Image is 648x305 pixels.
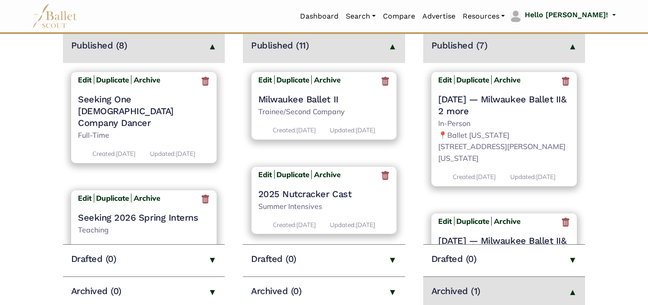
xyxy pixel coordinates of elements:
[342,7,379,26] a: Search
[273,126,296,134] span: Created:
[419,7,459,26] a: Advertise
[379,7,419,26] a: Compare
[71,285,121,297] h4: Archived (0)
[131,75,160,84] a: Archive
[78,194,92,203] b: Edit
[134,194,160,203] b: Archive
[92,149,135,159] p: [DATE]
[438,94,566,116] a: & 2 more
[525,9,608,21] p: Hello [PERSON_NAME]!
[311,170,341,179] a: Archive
[508,9,616,24] a: profile picture Hello [PERSON_NAME]!
[431,285,480,297] h4: Archived (1)
[431,39,488,51] h4: Published (7)
[150,244,176,252] span: Updated:
[330,125,375,135] p: [DATE]
[456,75,489,84] a: Duplicate
[78,224,210,236] p: Teaching
[296,7,342,26] a: Dashboard
[311,75,341,84] a: Archive
[78,212,210,223] a: Seeking 2026 Spring Interns
[273,220,316,230] p: [DATE]
[509,10,522,23] img: profile picture
[258,106,390,118] p: Trainee/Second Company
[438,217,455,226] a: Edit
[438,75,452,84] b: Edit
[431,253,477,265] h4: Drafted (0)
[438,94,561,105] a: [DATE] — Milwaukee Ballet II
[96,194,129,203] a: Duplicate
[92,243,135,253] p: [DATE]
[438,75,455,84] a: Edit
[150,149,195,159] p: [DATE]
[330,221,356,228] span: Updated:
[459,7,508,26] a: Resources
[251,39,309,51] h4: Published (11)
[314,75,341,84] b: Archive
[78,194,94,203] a: Edit
[330,220,375,230] p: [DATE]
[491,75,521,84] a: Archive
[438,235,561,246] a: [DATE] — Milwaukee Ballet II
[258,188,390,200] a: 2025 Nutcracker Cast
[494,75,521,84] b: Archive
[494,217,521,226] b: Archive
[276,75,309,84] a: Duplicate
[134,75,160,84] b: Archive
[251,253,296,265] h4: Drafted (0)
[258,93,390,105] a: Milwaukee Ballet II
[251,285,301,297] h4: Archived (0)
[78,130,210,141] p: Full-Time
[258,170,272,179] b: Edit
[314,170,341,179] b: Archive
[92,150,116,157] span: Created:
[453,172,496,182] p: [DATE]
[258,75,272,84] b: Edit
[456,217,489,226] a: Duplicate
[438,118,570,164] p: In-Person 📍Ballet [US_STATE] [STREET_ADDRESS][PERSON_NAME][US_STATE]
[510,173,536,180] span: Updated:
[469,235,561,246] span: — Milwaukee Ballet II
[453,173,476,180] span: Created:
[92,244,116,252] span: Created:
[78,75,92,84] b: Edit
[131,194,160,203] a: Archive
[273,125,316,135] p: [DATE]
[258,75,275,84] a: Edit
[491,217,521,226] a: Archive
[150,150,176,157] span: Updated:
[78,75,94,84] a: Edit
[469,94,561,105] span: — Milwaukee Ballet II
[438,217,452,226] b: Edit
[78,93,210,129] a: Seeking One [DEMOGRAPHIC_DATA] Company Dancer
[330,126,356,134] span: Updated:
[258,170,275,179] a: Edit
[510,172,556,182] p: [DATE]
[96,75,129,84] a: Duplicate
[71,253,116,265] h4: Drafted (0)
[276,170,309,179] a: Duplicate
[273,221,296,228] span: Created:
[150,243,195,253] p: [DATE]
[71,39,127,51] h4: Published (8)
[258,201,390,213] p: Summer Intensives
